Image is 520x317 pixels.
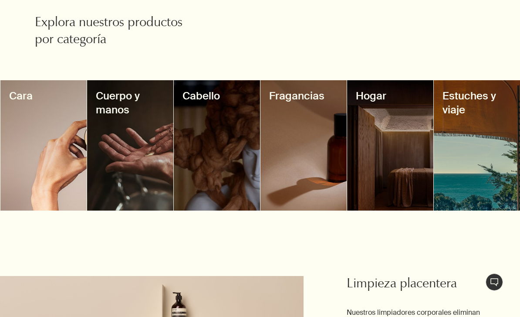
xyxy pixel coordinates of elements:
[9,89,78,103] h3: Cara
[174,80,260,211] a: decorativeCabello
[0,80,87,211] a: decorativeCara
[356,89,425,103] h3: Hogar
[260,80,347,211] a: decorativeFragancias
[87,80,173,211] a: decorativeCuerpo y manos
[182,89,251,103] h3: Cabello
[35,15,185,50] h2: Explora nuestros productos por categoría
[347,80,433,211] a: decorativeHogar
[486,273,503,291] button: Chat en direct
[269,89,338,103] h3: Fragancias
[347,276,485,293] h2: Limpieza placentera
[96,89,165,117] h3: Cuerpo y manos
[442,89,511,117] h3: Estuches y viaje
[434,80,520,211] a: decorativeEstuches y viaje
